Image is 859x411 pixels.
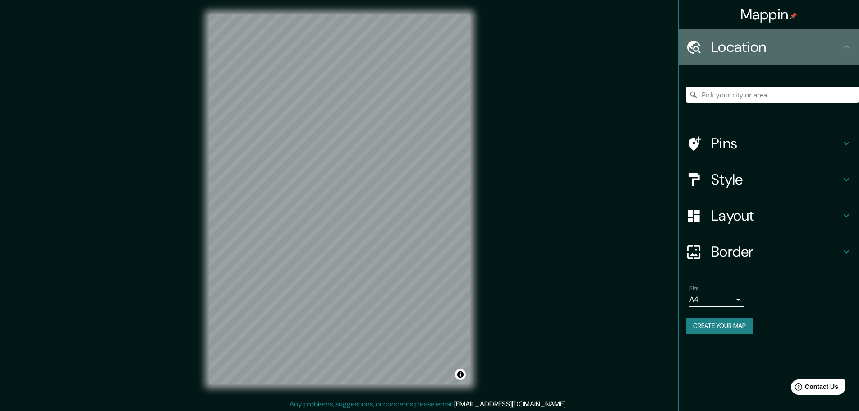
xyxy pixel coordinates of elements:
img: pin-icon.png [790,12,797,19]
h4: Location [711,38,841,56]
div: . [568,399,570,410]
input: Pick your city or area [686,87,859,103]
h4: Mappin [740,5,798,23]
div: Location [679,29,859,65]
p: Any problems, suggestions, or concerns please email . [289,399,567,410]
h4: Layout [711,207,841,225]
h4: Style [711,171,841,189]
canvas: Map [209,14,470,384]
div: Style [679,162,859,198]
div: A4 [689,292,744,307]
div: Border [679,234,859,270]
iframe: Help widget launcher [779,376,849,401]
h4: Border [711,243,841,261]
label: Size [689,285,699,292]
h4: Pins [711,134,841,152]
button: Create your map [686,318,753,334]
div: Layout [679,198,859,234]
button: Toggle attribution [455,369,466,380]
div: Pins [679,125,859,162]
a: [EMAIL_ADDRESS][DOMAIN_NAME] [454,399,565,409]
div: . [567,399,568,410]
